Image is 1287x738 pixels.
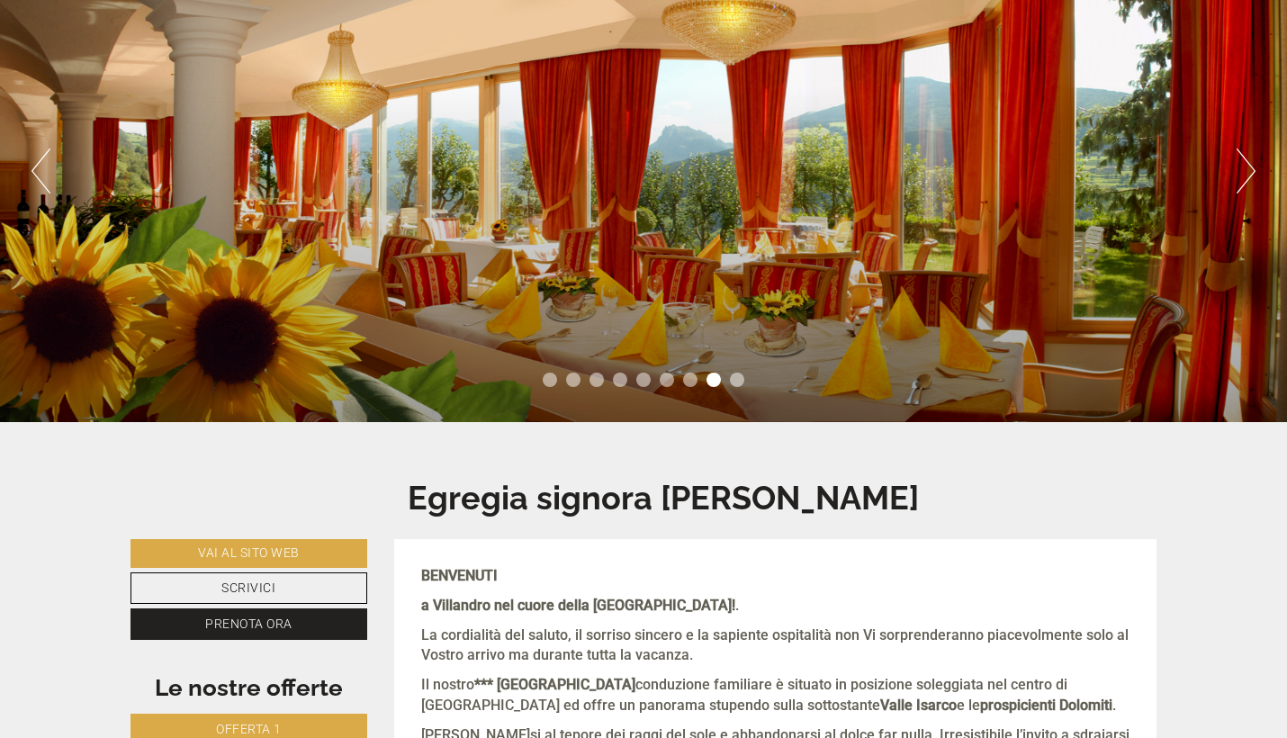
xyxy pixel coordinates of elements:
h1: Egregia signora [PERSON_NAME] [408,481,919,517]
strong: prospicienti Dolomiti [980,697,1112,714]
div: Le nostre offerte [130,671,367,705]
a: Prenota ora [130,608,367,640]
strong: Valle Isarco [880,697,957,714]
button: Next [1237,148,1255,193]
strong: a Villandro nel cuore della [GEOGRAPHIC_DATA]! [421,597,735,614]
a: Scrivici [130,572,367,604]
a: Vai al sito web [130,539,367,568]
span: Offerta 1 [216,722,282,736]
p: Il nostro conduzione familiare è situato in posizione soleggiata nel centro di [GEOGRAPHIC_DATA] ... [421,675,1130,716]
p: . [421,596,1130,616]
strong: BENVENUTI [421,567,498,584]
p: La cordialità del saluto, il sorriso sincero e la sapiente ospitalità non Vi sorprenderanno piace... [421,625,1130,667]
strong: *** [GEOGRAPHIC_DATA] [474,676,635,693]
button: Previous [31,148,50,193]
